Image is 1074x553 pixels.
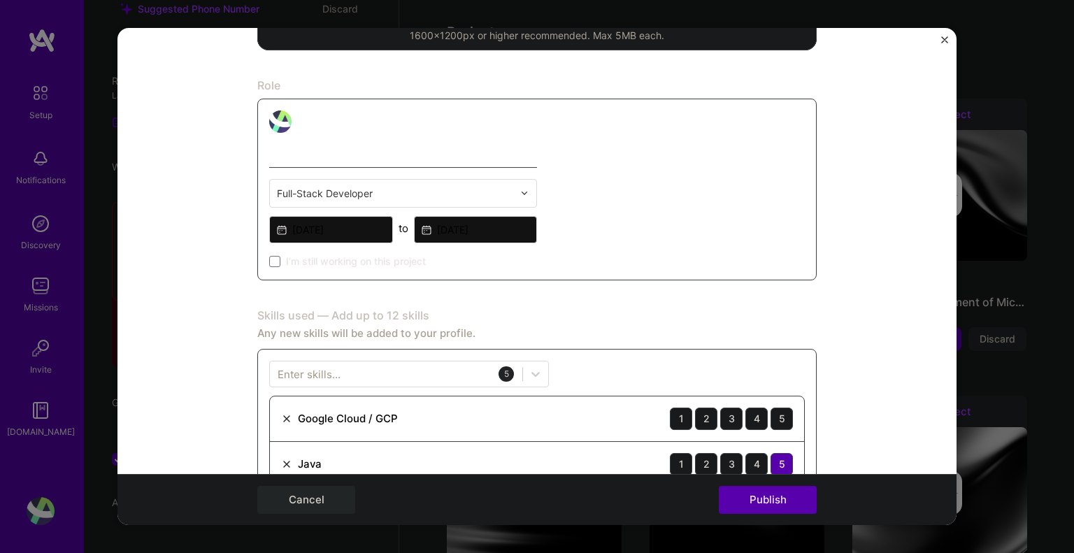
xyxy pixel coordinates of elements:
[695,408,717,430] div: 2
[281,459,292,470] img: Remove
[720,408,743,430] div: 3
[257,326,817,340] div: Any new skills will be added to your profile.
[286,254,426,268] span: I’m still working on this project
[257,486,355,514] button: Cancel
[269,138,537,168] input: Role Name
[269,110,292,133] img: avatar_development.jpg
[771,408,793,430] div: 5
[719,486,817,514] button: Publish
[298,411,398,426] div: Google Cloud / GCP
[670,453,692,475] div: 1
[670,408,692,430] div: 1
[520,189,529,197] img: drop icon
[281,413,292,424] img: Remove
[695,453,717,475] div: 2
[720,453,743,475] div: 3
[745,408,768,430] div: 4
[257,78,817,93] div: Role
[499,366,514,382] div: 5
[414,216,538,243] input: Date
[257,308,817,323] div: Skills used — Add up to 12 skills
[941,36,948,51] button: Close
[410,28,664,43] div: 1600x1200px or higher recommended. Max 5MB each.
[745,453,768,475] div: 4
[269,216,393,243] input: Date
[298,457,322,471] div: Java
[278,366,341,381] div: Enter skills...
[399,221,408,236] div: to
[771,453,793,475] div: 5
